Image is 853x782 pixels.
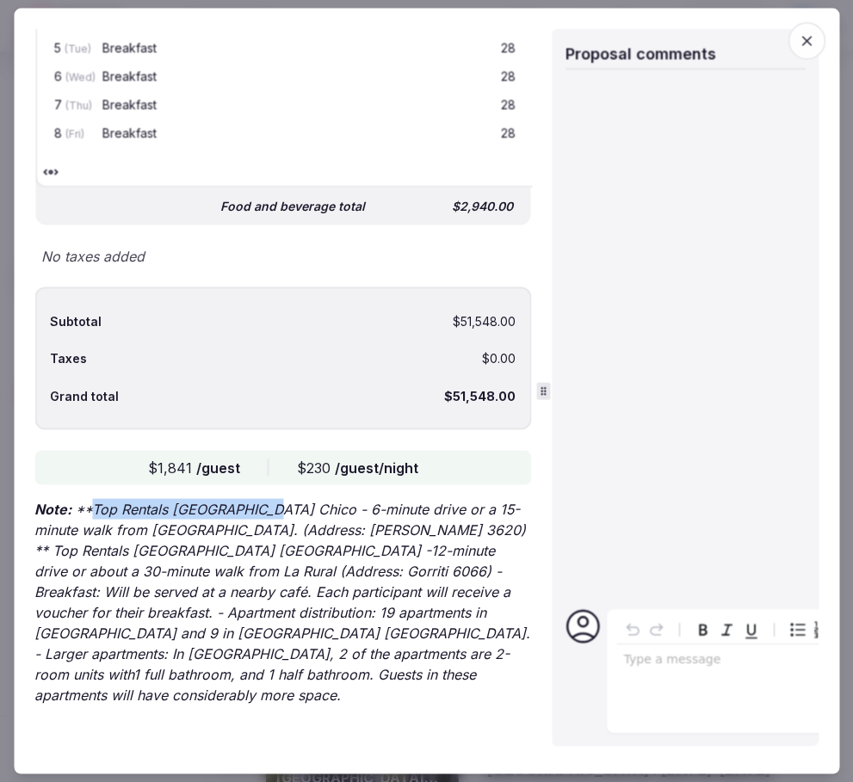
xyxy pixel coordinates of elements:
[714,618,739,642] button: Italic
[102,71,418,83] div: Breakfast
[65,71,95,83] span: (Wed)
[436,95,518,116] div: 28
[690,618,714,642] button: Bold
[379,194,516,219] div: $2,940.00
[102,98,418,110] div: Breakfast
[65,126,83,139] span: (Fri)
[196,459,240,477] span: /guest
[565,44,715,62] span: Proposal comments
[65,98,91,111] span: (Thu)
[102,126,418,139] div: Breakfast
[809,618,833,642] button: Numbered list
[335,459,418,477] span: /guest/night
[785,618,833,642] div: toggle group
[444,387,516,404] div: $51,548.00
[453,312,516,329] div: $51,548.00
[34,499,531,705] p: **Top Rentals [GEOGRAPHIC_DATA] Chico - 6-minute drive or a 15-minute walk from [GEOGRAPHIC_DATA]...
[436,67,518,89] div: 28
[102,42,418,54] div: Breakfast
[220,198,365,215] div: Food and beverage total
[50,123,84,145] div: 8
[148,458,240,478] div: $1,841
[297,458,418,478] div: $230
[482,350,516,367] div: $0.00
[64,42,90,55] span: (Tue)
[785,618,809,642] button: Bulleted list
[50,95,84,116] div: 7
[34,245,531,266] div: No taxes added
[50,39,84,60] div: 5
[436,39,518,60] div: 28
[50,67,84,89] div: 6
[50,312,102,329] div: Subtotal
[739,618,763,642] button: Underline
[50,350,87,367] div: Taxes
[50,387,119,404] div: Grand total
[436,123,518,145] div: 28
[34,501,71,518] strong: Note:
